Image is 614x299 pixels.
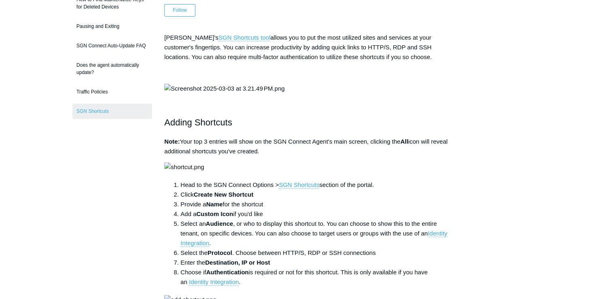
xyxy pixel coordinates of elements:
a: Traffic Policies [72,84,152,100]
strong: Name [206,201,223,208]
li: Enter the [180,258,450,267]
a: Identity Integration [189,278,239,286]
strong: All [400,138,408,145]
a: SGN Connect Auto-Update FAQ [72,38,152,53]
span: [PERSON_NAME]'s allows you to put the most utilized sites and services at your customer's fingert... [164,34,432,60]
li: Head to the SGN Connect Options > section of the portal. [180,180,450,190]
a: SGN Shortcuts tool [218,34,270,41]
li: Click [180,190,450,199]
strong: Custom Icon [196,210,233,217]
h2: Adding Shortcuts [164,115,450,129]
li: Add a if you'd like [180,209,450,219]
li: Provide a for the shortcut [180,199,450,209]
a: Identity Integration [180,230,447,247]
a: Does the agent automatically update? [72,57,152,80]
strong: Protocol [207,249,232,256]
a: SGN Shortcuts [72,104,152,119]
li: Select an , or who to display this shortcut to. You can choose to show this to the entire tenant,... [180,219,450,248]
strong: Create New Shortcut [194,191,254,198]
strong: Note: [164,138,180,145]
a: Pausing and Exiting [72,19,152,34]
img: shortcut.png [164,162,204,172]
strong: Destination, IP or Host [205,259,270,266]
button: Follow Article [164,4,195,16]
span: . [187,278,241,286]
li: Select the . Choose between HTTP/S, RDP or SSH connections [180,248,450,258]
strong: Audience [206,220,233,227]
img: Screenshot 2025-03-03 at 3.21.49 PM.png [164,84,284,93]
a: SGN Shortcuts [279,181,319,189]
strong: Authentication [206,269,249,276]
p: Your top 3 entries will show on the SGN Connect Agent's main screen, clicking the icon will revea... [164,137,450,156]
li: Choose if is required or not for this shortcut. This is only available if you have an [180,267,450,287]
